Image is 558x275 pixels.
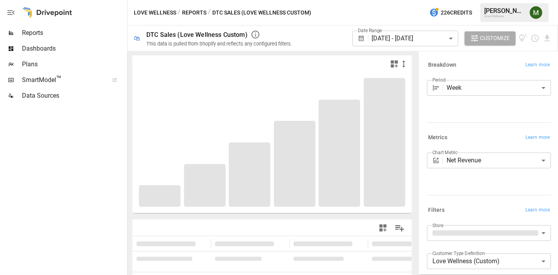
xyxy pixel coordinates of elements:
[358,27,382,34] label: Date Range
[519,31,528,46] button: View documentation
[391,219,408,237] button: Manage Columns
[196,238,207,249] button: Sort
[372,31,458,46] div: [DATE] - [DATE]
[426,5,475,20] button: 226Credits
[427,253,551,269] div: Love Wellness (Custom)
[525,206,550,214] span: Learn more
[178,8,181,18] div: /
[134,35,140,42] div: 🛍
[531,34,540,43] button: Schedule report
[146,31,248,38] div: DTC Sales (Love Wellness Custom)
[182,8,206,18] button: Reports
[525,2,547,24] button: Meredith Lacasse
[432,76,446,83] label: Period
[134,8,176,18] button: Love Wellness
[428,61,456,69] h6: Breakdown
[56,74,62,84] span: ™
[484,7,525,15] div: [PERSON_NAME]
[525,134,550,142] span: Learn more
[428,206,445,215] h6: Filters
[22,91,126,100] span: Data Sources
[484,15,525,18] div: Love Wellness
[22,28,126,38] span: Reports
[447,153,551,168] div: Net Revenue
[525,61,550,69] span: Learn more
[543,34,552,43] button: Download report
[530,6,542,19] img: Meredith Lacasse
[22,75,104,85] span: SmartModel
[432,222,443,229] label: Store
[22,44,126,53] span: Dashboards
[22,60,126,69] span: Plans
[208,8,211,18] div: /
[428,133,447,142] h6: Metrics
[432,149,458,156] label: Chart Metric
[432,250,485,257] label: Customer Type Definition
[353,238,364,249] button: Sort
[146,41,292,47] div: This data is pulled from Shopify and reflects any configured filters.
[447,80,551,96] div: Week
[441,8,472,18] span: 226 Credits
[465,31,516,46] button: Customize
[480,33,510,43] span: Customize
[275,238,286,249] button: Sort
